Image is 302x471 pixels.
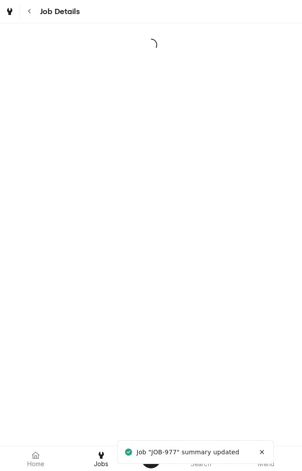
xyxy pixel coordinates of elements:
[94,460,109,467] span: Jobs
[258,460,274,467] span: Menu
[37,6,80,18] span: Job Details
[191,460,211,467] span: Search
[136,448,240,457] div: Job "JOB-977" summary updated
[4,448,68,469] a: Home
[22,4,37,19] button: Navigate back
[2,4,18,19] a: Go to Jobs
[69,448,134,469] a: Jobs
[27,460,44,467] span: Home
